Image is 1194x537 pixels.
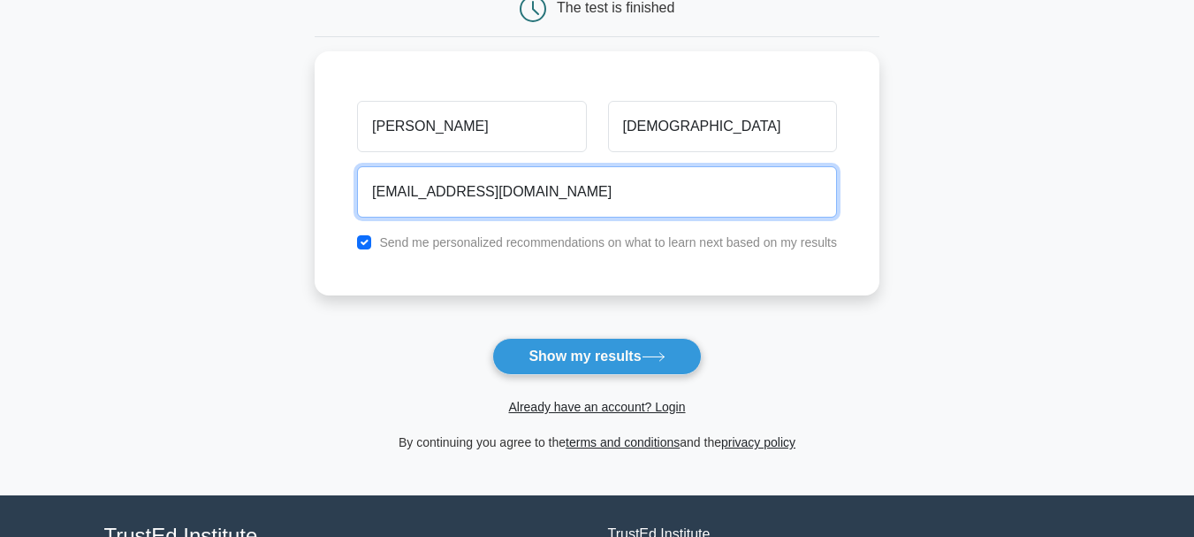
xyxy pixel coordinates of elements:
button: Show my results [492,338,701,375]
div: By continuing you agree to the and the [304,432,890,453]
label: Send me personalized recommendations on what to learn next based on my results [379,235,837,249]
a: Already have an account? Login [508,400,685,414]
input: Last name [608,101,837,152]
input: Email [357,166,837,218]
input: First name [357,101,586,152]
a: terms and conditions [566,435,680,449]
a: privacy policy [721,435,795,449]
